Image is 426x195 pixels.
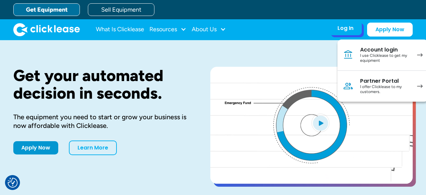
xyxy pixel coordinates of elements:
[312,114,329,132] img: Blue play button logo on a light blue circular background
[8,178,18,188] button: Consent Preferences
[360,84,410,95] div: I offer Clicklease to my customers.
[96,23,144,36] a: What Is Clicklease
[360,78,410,84] div: Partner Portal
[192,23,226,36] div: About Us
[367,23,413,37] a: Apply Now
[88,3,154,16] a: Sell Equipment
[69,141,117,155] a: Learn More
[343,49,353,60] img: Bank icon
[13,3,80,16] a: Get Equipment
[360,53,410,63] div: I use Clicklease to get my equipment
[337,25,353,32] div: Log In
[8,178,18,188] img: Revisit consent button
[13,141,58,154] a: Apply Now
[417,53,423,57] img: arrow
[210,67,413,184] a: open lightbox
[417,84,423,88] img: arrow
[13,23,80,36] img: Clicklease logo
[13,113,189,130] div: The equipment you need to start or grow your business is now affordable with Clicklease.
[360,47,410,53] div: Account login
[149,23,186,36] div: Resources
[13,23,80,36] a: home
[343,81,353,91] img: Person icon
[13,67,189,102] h1: Get your automated decision in seconds.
